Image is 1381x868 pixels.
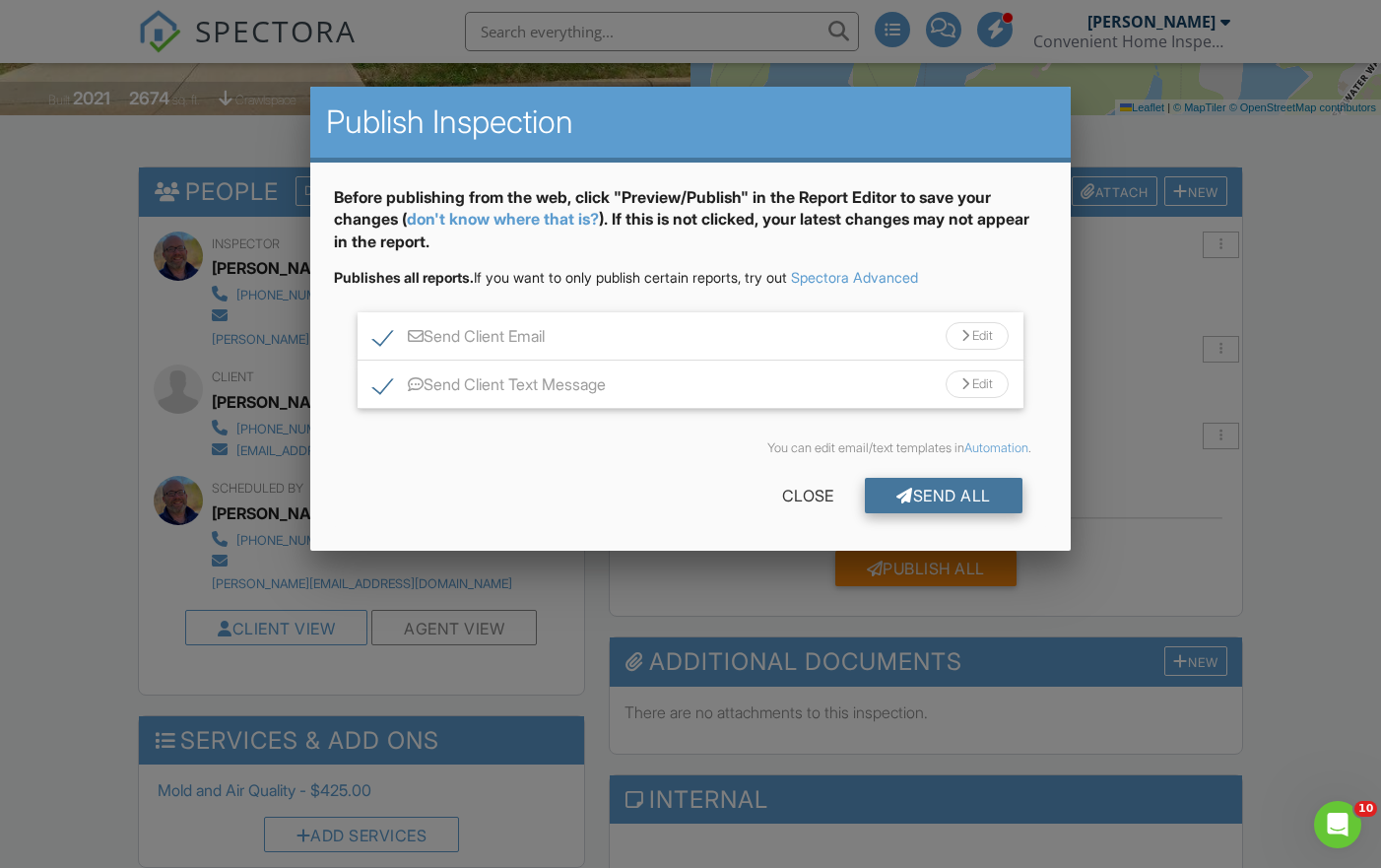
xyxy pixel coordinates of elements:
div: Before publishing from the web, click "Preview/Publish" in the Report Editor to save your changes... [334,186,1046,268]
div: Send All [865,478,1022,513]
div: You can edit email/text templates in . [350,440,1030,456]
strong: Publishes all reports. [334,269,474,286]
a: don't know where that is? [407,209,599,229]
div: Close [751,478,865,513]
h2: Publish Inspection [326,102,1054,142]
div: Edit [946,322,1009,350]
label: Send Client Email [373,327,545,352]
div: Edit [946,370,1009,398]
label: Send Client Text Message [373,375,606,400]
span: If you want to only publish certain reports, try out [334,269,787,286]
a: Automation [964,440,1028,455]
iframe: Intercom live chat [1314,801,1361,848]
span: 10 [1354,801,1377,817]
a: Spectora Advanced [791,269,918,286]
